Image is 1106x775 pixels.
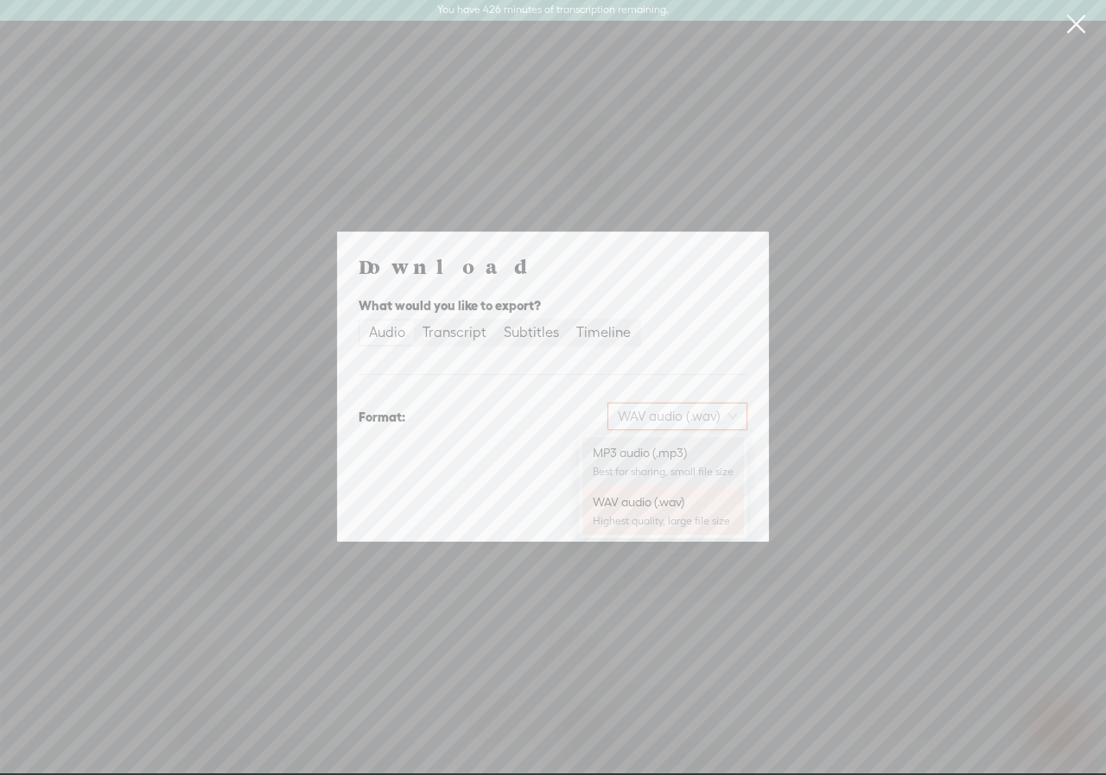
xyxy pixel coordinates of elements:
div: Highest quality, large file size [593,514,734,528]
div: What would you like to export? [359,295,747,316]
div: WAV audio (.wav) [593,493,734,511]
div: Timeline [576,321,631,345]
div: segmented control [359,319,641,346]
div: MP3 audio (.mp3) [593,444,734,461]
div: Best for sharing, small file size [593,465,734,479]
span: WAV audio (.wav) [618,403,737,429]
h4: Download [359,253,747,279]
div: Transcript [423,321,486,345]
div: Subtitles [504,321,559,345]
div: Format: [359,407,405,428]
div: Audio [369,321,405,345]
